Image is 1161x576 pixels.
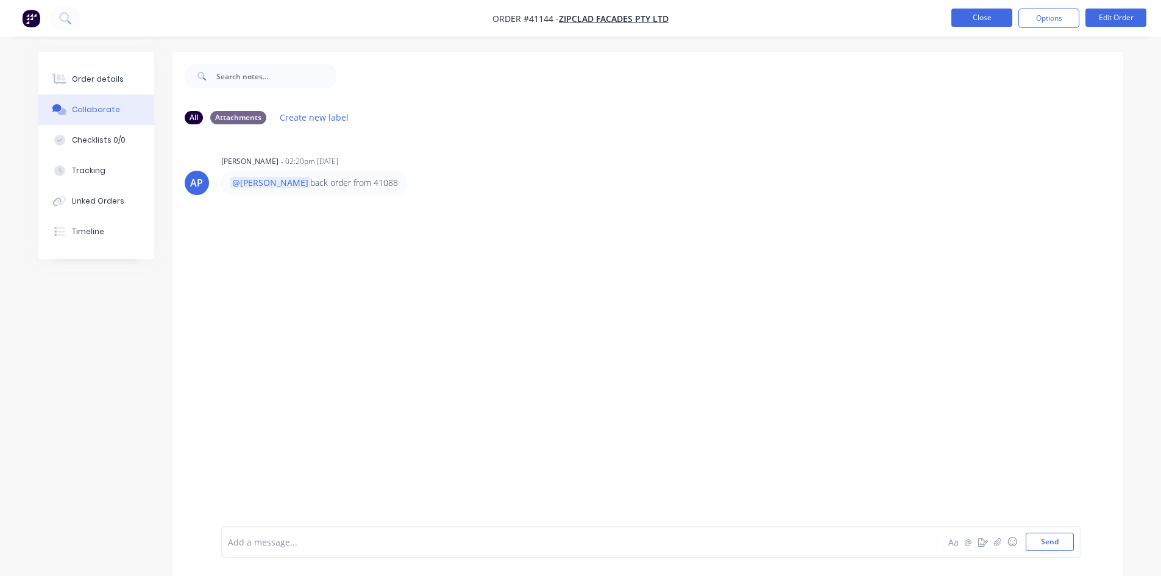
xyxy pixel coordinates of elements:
div: Linked Orders [72,196,124,207]
span: Order #41144 - [492,13,559,24]
div: Collaborate [72,104,120,115]
div: All [185,111,203,124]
div: - 02:20pm [DATE] [281,156,338,167]
div: AP [190,176,203,190]
button: Options [1018,9,1079,28]
button: ☺ [1005,535,1020,549]
button: Checklists 0/0 [38,125,154,155]
input: Search notes... [216,64,337,88]
a: Zipclad Facades Pty Ltd [559,13,669,24]
button: Send [1026,533,1074,551]
button: @ [961,535,976,549]
button: Create new label [274,109,355,126]
button: Order details [38,64,154,94]
div: Timeline [72,226,104,237]
button: Linked Orders [38,186,154,216]
button: Tracking [38,155,154,186]
div: Attachments [210,111,266,124]
img: Factory [22,9,40,27]
button: Edit Order [1085,9,1146,27]
div: Order details [72,74,124,85]
button: Aa [946,535,961,549]
span: @[PERSON_NAME] [230,177,310,188]
div: Tracking [72,165,105,176]
div: [PERSON_NAME] [221,156,279,167]
button: Close [951,9,1012,27]
button: Timeline [38,216,154,247]
p: back order from 41088 [230,177,398,189]
div: Checklists 0/0 [72,135,126,146]
button: Collaborate [38,94,154,125]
